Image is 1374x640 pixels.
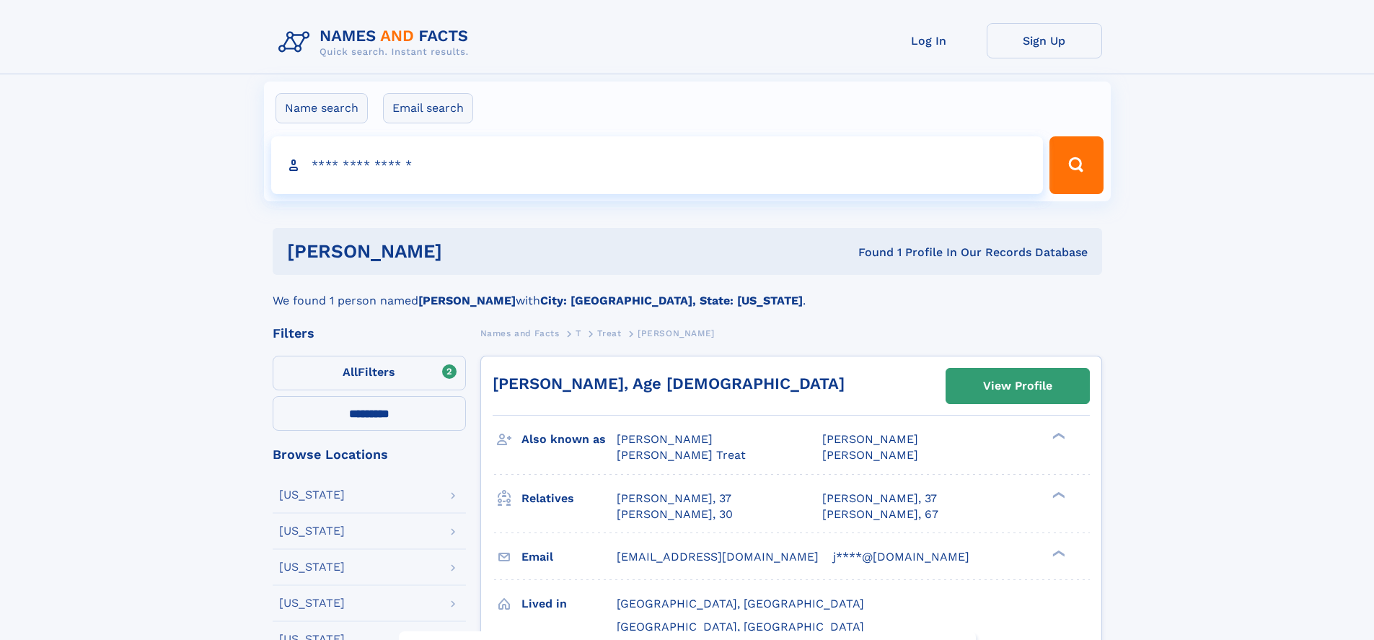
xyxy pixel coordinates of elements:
[480,324,560,342] a: Names and Facts
[597,328,621,338] span: Treat
[273,23,480,62] img: Logo Names and Facts
[276,93,368,123] label: Name search
[279,561,345,573] div: [US_STATE]
[822,491,937,507] a: [PERSON_NAME], 37
[987,23,1102,58] a: Sign Up
[576,324,581,342] a: T
[617,507,733,522] a: [PERSON_NAME], 30
[273,448,466,461] div: Browse Locations
[617,448,746,462] span: [PERSON_NAME] Treat
[650,245,1088,260] div: Found 1 Profile In Our Records Database
[822,432,918,446] span: [PERSON_NAME]
[617,620,864,634] span: [GEOGRAPHIC_DATA], [GEOGRAPHIC_DATA]
[1049,548,1066,558] div: ❯
[273,356,466,390] label: Filters
[521,427,617,452] h3: Also known as
[638,328,715,338] span: [PERSON_NAME]
[273,275,1102,310] div: We found 1 person named with .
[617,597,864,610] span: [GEOGRAPHIC_DATA], [GEOGRAPHIC_DATA]
[983,369,1052,403] div: View Profile
[871,23,987,58] a: Log In
[617,432,713,446] span: [PERSON_NAME]
[493,374,845,393] a: [PERSON_NAME], Age [DEMOGRAPHIC_DATA]
[279,489,345,501] div: [US_STATE]
[822,507,938,522] a: [PERSON_NAME], 67
[521,592,617,616] h3: Lived in
[576,328,581,338] span: T
[540,294,803,307] b: City: [GEOGRAPHIC_DATA], State: [US_STATE]
[383,93,473,123] label: Email search
[521,486,617,511] h3: Relatives
[946,369,1089,403] a: View Profile
[279,525,345,537] div: [US_STATE]
[343,365,358,379] span: All
[822,448,918,462] span: [PERSON_NAME]
[287,242,651,260] h1: [PERSON_NAME]
[1049,136,1103,194] button: Search Button
[1049,490,1066,499] div: ❯
[418,294,516,307] b: [PERSON_NAME]
[597,324,621,342] a: Treat
[617,550,819,564] span: [EMAIL_ADDRESS][DOMAIN_NAME]
[617,491,731,507] a: [PERSON_NAME], 37
[273,327,466,340] div: Filters
[279,597,345,609] div: [US_STATE]
[1049,431,1066,441] div: ❯
[521,545,617,569] h3: Email
[271,136,1044,194] input: search input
